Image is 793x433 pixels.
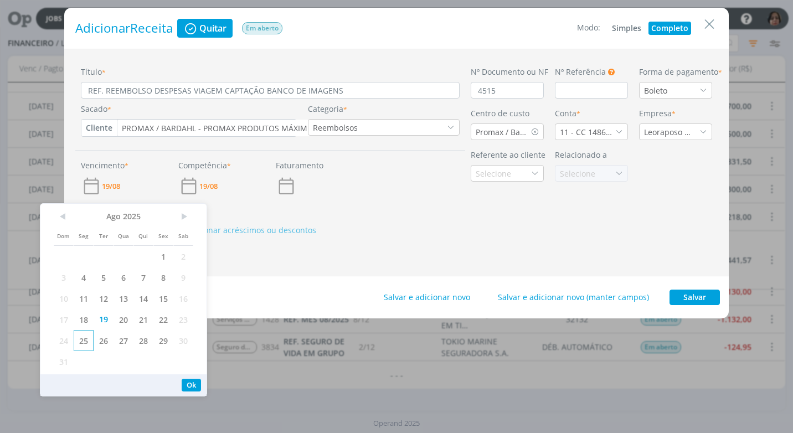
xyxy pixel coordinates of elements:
[133,267,153,288] span: 7
[173,246,193,267] span: 2
[471,126,531,138] div: Promax / Bardahl
[555,66,606,78] label: Nº Referência
[173,330,193,351] span: 30
[173,288,193,309] span: 16
[102,183,120,190] span: 19/08
[81,159,128,171] label: Vencimento
[153,330,173,351] span: 29
[94,288,114,309] span: 12
[81,66,106,78] label: Título
[555,107,580,119] label: Conta
[114,330,133,351] span: 27
[153,288,173,309] span: 15
[476,168,513,179] div: Selecione
[114,225,133,246] span: Qua
[114,288,133,309] span: 13
[74,225,94,246] span: Seg
[54,288,74,309] span: 10
[133,330,153,351] span: 28
[75,21,173,36] h1: Adicionar
[313,122,360,133] div: Reembolsos
[94,330,114,351] span: 26
[555,168,598,179] div: Selecione
[701,15,718,33] button: Close
[54,208,74,225] span: <
[114,309,133,330] span: 20
[74,288,94,309] span: 11
[639,66,722,78] label: Forma de pagamento
[54,351,74,372] span: 31
[130,19,173,37] span: Receita
[199,24,226,33] span: Quitar
[153,267,173,288] span: 8
[476,126,531,138] div: Promax / Bardahl
[308,103,347,115] label: Categoria
[555,126,615,138] div: 11 - CC 1486-9 - SICOOB
[133,288,153,309] span: 14
[471,107,529,119] label: Centro de custo
[491,290,656,305] button: Salvar e adicionar novo (manter campos)
[640,126,699,138] div: Leoraposo Marketing Ltda.
[177,19,233,38] button: Quitar
[640,85,670,96] div: Boleto
[670,290,720,305] button: Salvar
[74,208,173,225] span: Ago 2025
[639,107,676,119] label: Empresa
[276,159,323,171] label: Faturamento
[471,149,545,161] label: Referente ao cliente
[471,66,548,78] label: Nº Documento ou NF
[308,122,360,133] div: Reembolsos
[153,225,173,246] span: Sex
[182,379,201,391] button: Ok
[94,309,114,330] span: 19
[122,122,320,134] div: PROMAX / BARDAHL - PROMAX PRODUTOS MÁXIMOS S/A INDÚSTRIA E COMÉRCIO
[74,267,94,288] span: 4
[241,22,283,35] button: Em aberto
[377,290,477,305] button: Salvar e adicionar novo
[81,103,111,115] label: Sacado
[114,267,133,288] span: 6
[94,267,114,288] span: 5
[74,330,94,351] span: 25
[555,149,607,161] label: Relacionado a
[54,330,74,351] span: 24
[644,85,670,96] div: Boleto
[117,122,320,134] div: PROMAX / BARDAHL - PROMAX PRODUTOS MÁXIMOS S/A INDÚSTRIA E COMÉRCIO
[644,126,699,138] div: Leoraposo Marketing Ltda.
[609,22,644,35] button: Simples
[173,309,193,330] span: 23
[133,225,153,246] span: Qui
[81,120,117,136] button: Cliente
[64,8,729,318] div: dialog
[577,22,600,35] div: Modo:
[560,126,615,138] div: 11 - CC 1486-9 - [GEOGRAPHIC_DATA]
[94,225,114,246] span: Ter
[648,22,691,35] button: Completo
[199,183,218,190] span: 19/08
[178,159,231,171] label: Competência
[54,309,74,330] span: 17
[54,225,74,246] span: Dom
[173,208,193,225] span: >
[173,267,193,288] span: 9
[153,246,173,267] span: 1
[133,309,153,330] span: 21
[471,168,513,179] div: Selecione
[173,225,193,246] span: Sab
[242,22,282,34] span: Em aberto
[54,267,74,288] span: 3
[560,168,598,179] div: Selecione
[153,309,173,330] span: 22
[74,309,94,330] span: 18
